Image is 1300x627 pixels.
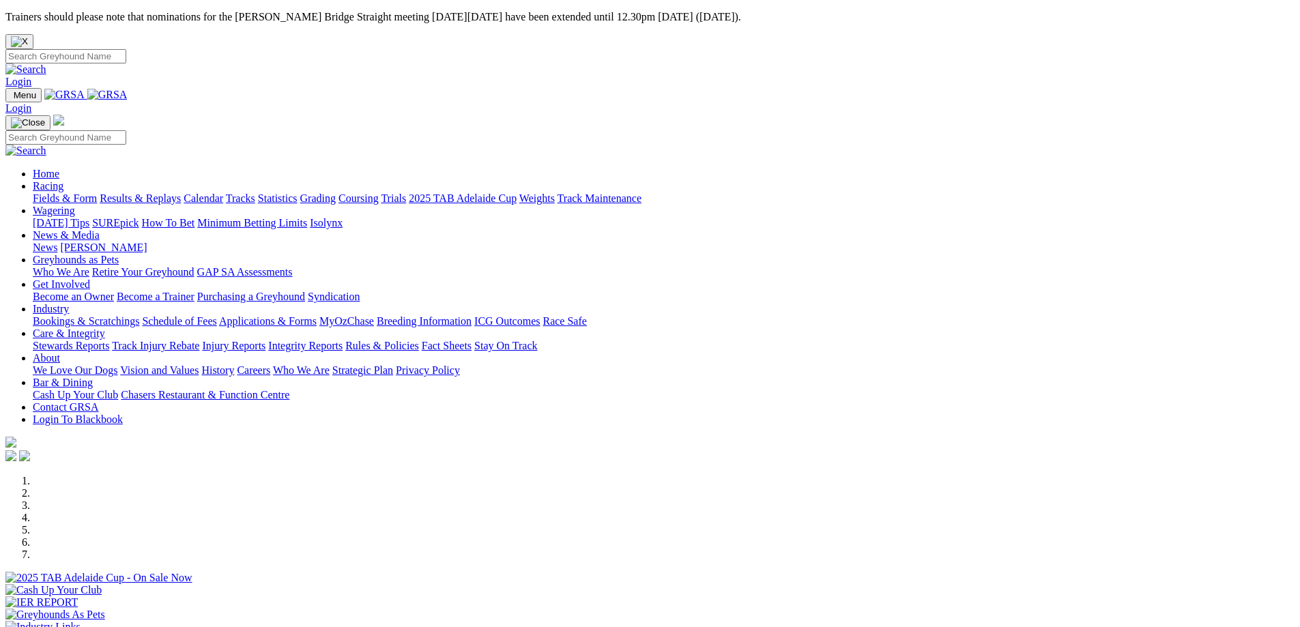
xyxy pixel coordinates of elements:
a: Strategic Plan [332,364,393,376]
a: Syndication [308,291,360,302]
a: Statistics [258,192,298,204]
button: Toggle navigation [5,115,50,130]
a: Bar & Dining [33,377,93,388]
img: twitter.svg [19,450,30,461]
a: Stewards Reports [33,340,109,351]
a: [PERSON_NAME] [60,242,147,253]
a: Rules & Policies [345,340,419,351]
a: Racing [33,180,63,192]
a: Fact Sheets [422,340,472,351]
a: Bookings & Scratchings [33,315,139,327]
a: Chasers Restaurant & Function Centre [121,389,289,400]
a: How To Bet [142,217,195,229]
a: Applications & Forms [219,315,317,327]
img: Cash Up Your Club [5,584,102,596]
a: Results & Replays [100,192,181,204]
a: Coursing [338,192,379,204]
div: About [33,364,1295,377]
a: Calendar [184,192,223,204]
a: Weights [519,192,555,204]
a: Careers [237,364,270,376]
a: GAP SA Assessments [197,266,293,278]
a: Isolynx [310,217,343,229]
a: [DATE] Tips [33,217,89,229]
a: Minimum Betting Limits [197,217,307,229]
div: Care & Integrity [33,340,1295,352]
a: History [201,364,234,376]
a: News [33,242,57,253]
a: Contact GRSA [33,401,98,413]
a: Greyhounds as Pets [33,254,119,265]
a: Injury Reports [202,340,265,351]
a: Become an Owner [33,291,114,302]
a: Retire Your Greyhound [92,266,194,278]
a: Vision and Values [120,364,199,376]
a: Home [33,168,59,179]
img: Search [5,145,46,157]
img: IER REPORT [5,596,78,609]
img: GRSA [87,89,128,101]
a: Cash Up Your Club [33,389,118,400]
a: ICG Outcomes [474,315,540,327]
img: 2025 TAB Adelaide Cup - On Sale Now [5,572,192,584]
a: Track Maintenance [558,192,641,204]
img: logo-grsa-white.png [53,115,64,126]
a: We Love Our Dogs [33,364,117,376]
div: Get Involved [33,291,1295,303]
a: Become a Trainer [117,291,194,302]
a: Who We Are [273,364,330,376]
img: X [11,36,28,47]
a: Login To Blackbook [33,413,123,425]
a: Privacy Policy [396,364,460,376]
a: Race Safe [543,315,586,327]
a: Purchasing a Greyhound [197,291,305,302]
a: Breeding Information [377,315,472,327]
a: News & Media [33,229,100,241]
a: Trials [381,192,406,204]
a: About [33,352,60,364]
a: Tracks [226,192,255,204]
div: Bar & Dining [33,389,1295,401]
a: Grading [300,192,336,204]
img: Close [11,117,45,128]
div: Greyhounds as Pets [33,266,1295,278]
a: Care & Integrity [33,327,105,339]
div: Wagering [33,217,1295,229]
div: News & Media [33,242,1295,254]
a: 2025 TAB Adelaide Cup [409,192,517,204]
a: MyOzChase [319,315,374,327]
input: Search [5,49,126,63]
a: Login [5,102,31,114]
button: Toggle navigation [5,88,42,102]
a: Integrity Reports [268,340,343,351]
img: logo-grsa-white.png [5,437,16,448]
a: Industry [33,303,69,315]
img: facebook.svg [5,450,16,461]
p: Trainers should please note that nominations for the [PERSON_NAME] Bridge Straight meeting [DATE]... [5,11,1295,23]
a: Schedule of Fees [142,315,216,327]
img: GRSA [44,89,85,101]
a: Stay On Track [474,340,537,351]
a: Fields & Form [33,192,97,204]
div: Racing [33,192,1295,205]
a: Who We Are [33,266,89,278]
img: Search [5,63,46,76]
input: Search [5,130,126,145]
div: Industry [33,315,1295,327]
a: Track Injury Rebate [112,340,199,351]
a: Wagering [33,205,75,216]
a: Get Involved [33,278,90,290]
button: Close [5,34,33,49]
a: SUREpick [92,217,139,229]
img: Greyhounds As Pets [5,609,105,621]
a: Login [5,76,31,87]
span: Menu [14,90,36,100]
